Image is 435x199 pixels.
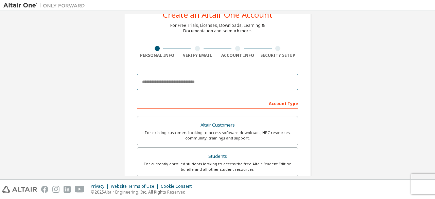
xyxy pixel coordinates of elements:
div: Create an Altair One Account [163,11,273,19]
div: For existing customers looking to access software downloads, HPC resources, community, trainings ... [141,130,294,141]
div: For Free Trials, Licenses, Downloads, Learning & Documentation and so much more. [170,23,265,34]
div: Website Terms of Use [111,184,161,189]
div: Account Info [217,53,258,58]
img: Altair One [3,2,88,9]
div: Cookie Consent [161,184,196,189]
div: Personal Info [137,53,177,58]
div: Altair Customers [141,120,294,130]
div: Security Setup [258,53,298,58]
div: Students [141,152,294,161]
img: linkedin.svg [64,186,71,193]
img: youtube.svg [75,186,85,193]
div: Account Type [137,98,298,109]
img: instagram.svg [52,186,59,193]
img: facebook.svg [41,186,48,193]
img: altair_logo.svg [2,186,37,193]
div: For currently enrolled students looking to access the free Altair Student Edition bundle and all ... [141,161,294,172]
p: © 2025 Altair Engineering, Inc. All Rights Reserved. [91,189,196,195]
div: Privacy [91,184,111,189]
div: Verify Email [177,53,218,58]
